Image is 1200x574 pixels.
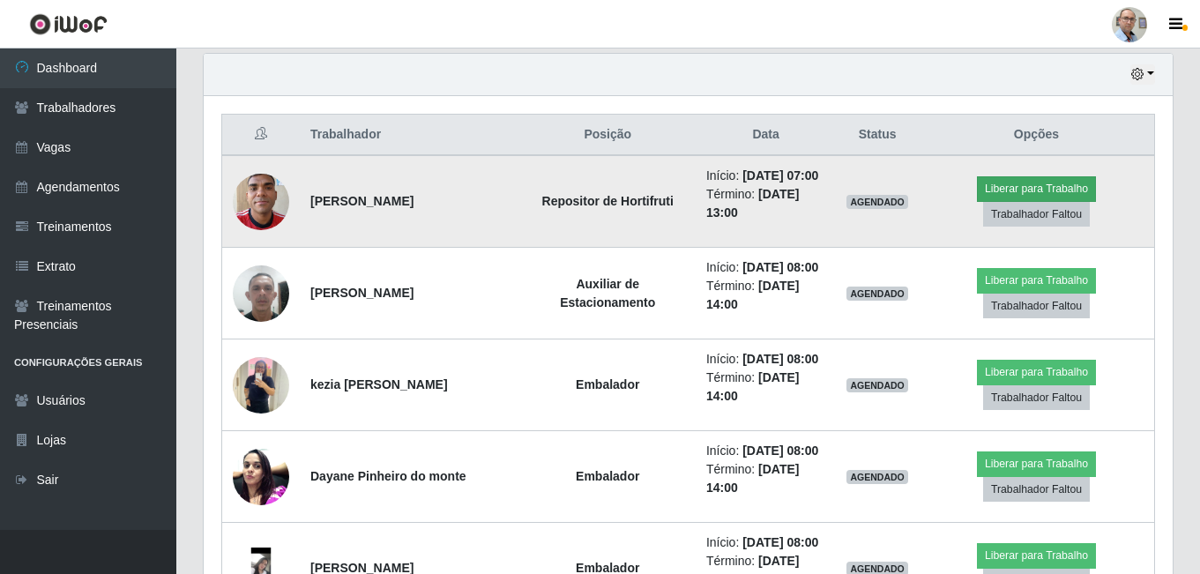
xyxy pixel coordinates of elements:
[983,294,1090,318] button: Trabalhador Faltou
[520,115,696,156] th: Posição
[742,260,818,274] time: [DATE] 08:00
[977,360,1096,384] button: Liberar para Trabalho
[233,347,289,422] img: 1754049721620.jpeg
[706,533,825,552] li: Início:
[742,352,818,366] time: [DATE] 08:00
[706,185,825,222] li: Término:
[706,460,825,497] li: Término:
[300,115,520,156] th: Trabalhador
[29,13,108,35] img: CoreUI Logo
[983,385,1090,410] button: Trabalhador Faltou
[542,194,674,208] strong: Repositor de Hortifruti
[310,377,448,391] strong: kezia [PERSON_NAME]
[983,477,1090,502] button: Trabalhador Faltou
[836,115,919,156] th: Status
[846,287,908,301] span: AGENDADO
[742,444,818,458] time: [DATE] 08:00
[706,167,825,185] li: Início:
[706,258,825,277] li: Início:
[977,268,1096,293] button: Liberar para Trabalho
[977,451,1096,476] button: Liberar para Trabalho
[742,535,818,549] time: [DATE] 08:00
[576,377,639,391] strong: Embalador
[576,469,639,483] strong: Embalador
[560,277,655,309] strong: Auxiliar de Estacionamento
[742,168,818,183] time: [DATE] 07:00
[233,439,289,514] img: 1718338073904.jpeg
[977,176,1096,201] button: Liberar para Trabalho
[706,369,825,406] li: Término:
[233,256,289,331] img: 1716159554658.jpeg
[706,350,825,369] li: Início:
[846,470,908,484] span: AGENDADO
[310,194,414,208] strong: [PERSON_NAME]
[696,115,836,156] th: Data
[706,442,825,460] li: Início:
[310,469,466,483] strong: Dayane Pinheiro do monte
[706,277,825,314] li: Término:
[983,202,1090,227] button: Trabalhador Faltou
[846,195,908,209] span: AGENDADO
[977,543,1096,568] button: Liberar para Trabalho
[310,286,414,300] strong: [PERSON_NAME]
[919,115,1155,156] th: Opções
[846,378,908,392] span: AGENDADO
[233,164,289,239] img: 1753556561718.jpeg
